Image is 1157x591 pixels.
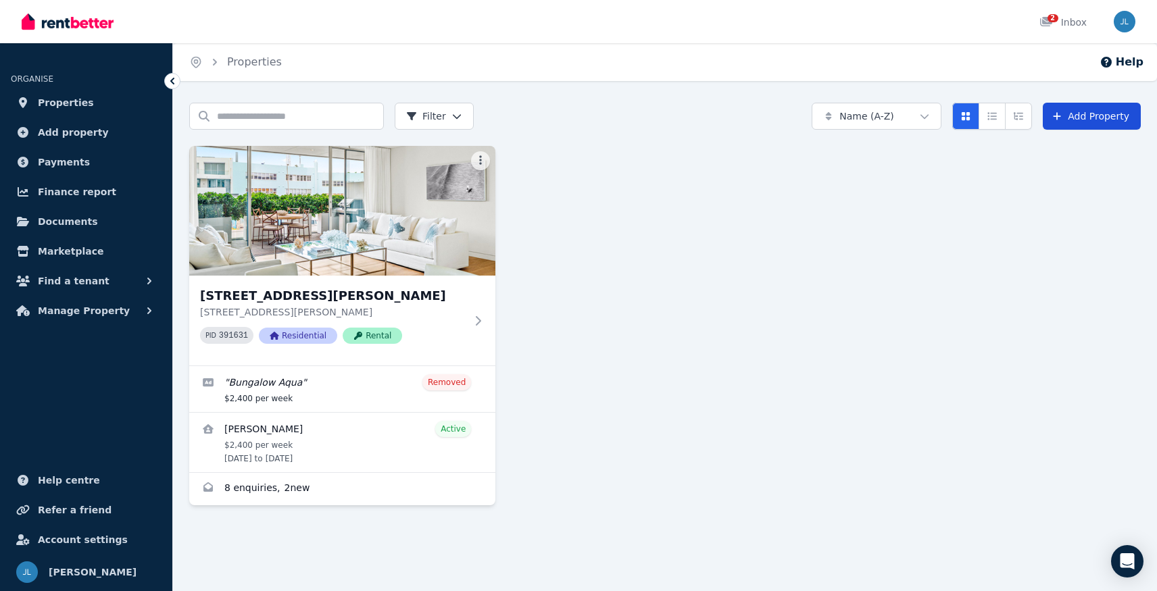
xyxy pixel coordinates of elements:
[22,11,114,32] img: RentBetter
[11,119,162,146] a: Add property
[1005,103,1032,130] button: Expanded list view
[38,273,109,289] span: Find a tenant
[406,109,446,123] span: Filter
[200,305,466,319] p: [STREET_ADDRESS][PERSON_NAME]
[38,502,112,518] span: Refer a friend
[11,297,162,324] button: Manage Property
[11,74,53,84] span: ORGANISE
[952,103,979,130] button: Card view
[38,213,98,230] span: Documents
[219,331,248,340] code: 391631
[471,151,490,170] button: More options
[38,95,94,111] span: Properties
[38,532,128,548] span: Account settings
[1111,545,1143,577] div: Open Intercom Messenger
[38,154,90,170] span: Payments
[227,55,282,68] a: Properties
[16,561,38,583] img: Jack Lewis-Millar
[38,472,100,488] span: Help centre
[189,413,495,472] a: View details for James Wynne
[11,526,162,553] a: Account settings
[11,267,162,294] button: Find a tenant
[1100,54,1143,70] button: Help
[1039,16,1087,29] div: Inbox
[11,178,162,205] a: Finance report
[49,564,137,580] span: [PERSON_NAME]
[189,146,495,276] img: 3/296 Campbell Parade, North Bondi
[839,109,894,123] span: Name (A-Z)
[200,286,466,305] h3: [STREET_ADDRESS][PERSON_NAME]
[189,473,495,505] a: Enquiries for 3/296 Campbell Parade, North Bondi
[11,208,162,235] a: Documents
[343,328,402,344] span: Rental
[395,103,474,130] button: Filter
[1114,11,1135,32] img: Jack Lewis-Millar
[205,332,216,339] small: PID
[11,149,162,176] a: Payments
[1048,14,1058,22] span: 2
[189,366,495,412] a: Edit listing: Bungalow Aqua
[11,89,162,116] a: Properties
[1043,103,1141,130] a: Add Property
[11,467,162,494] a: Help centre
[259,328,337,344] span: Residential
[11,238,162,265] a: Marketplace
[979,103,1006,130] button: Compact list view
[952,103,1032,130] div: View options
[38,303,130,319] span: Manage Property
[38,184,116,200] span: Finance report
[11,496,162,523] a: Refer a friend
[189,146,495,365] a: 3/296 Campbell Parade, North Bondi[STREET_ADDRESS][PERSON_NAME][STREET_ADDRESS][PERSON_NAME]PID 3...
[38,124,109,140] span: Add property
[173,43,298,81] nav: Breadcrumb
[812,103,941,130] button: Name (A-Z)
[38,243,103,259] span: Marketplace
